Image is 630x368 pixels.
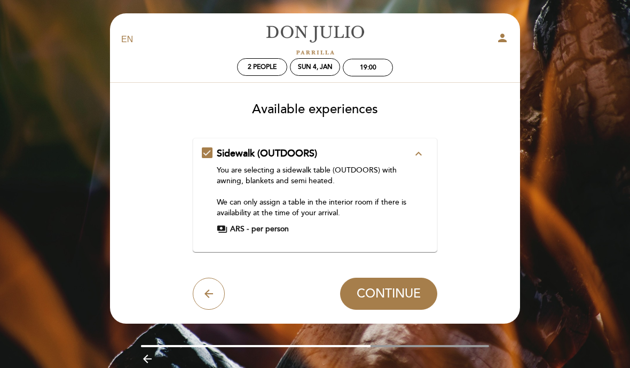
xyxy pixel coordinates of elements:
[217,147,317,159] span: Sidewalk (OUTDOORS)
[248,25,382,54] a: [PERSON_NAME]
[357,286,421,301] span: CONTINUE
[412,147,425,160] i: expand_less
[251,224,289,234] span: per person
[248,63,277,71] span: 2 people
[202,147,429,234] md-checkbox: Sidewalk (OUTDOORS) expand_less You are selecting a sidewalk table (OUTDOORS) with awning, blanke...
[340,278,437,310] button: CONTINUE
[230,224,249,234] span: ARS -
[217,165,413,218] div: You are selecting a sidewalk table (OUTDOORS) with awning, blankets and semi heated. We can only ...
[141,353,154,365] i: arrow_backward
[217,224,227,234] span: payments
[496,32,509,44] i: person
[202,287,215,300] i: arrow_back
[360,64,376,72] div: 19:00
[252,101,378,117] span: Available experiences
[193,278,225,310] button: arrow_back
[409,147,428,161] button: expand_less
[298,63,333,71] div: Sun 4, Jan
[496,32,509,48] button: person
